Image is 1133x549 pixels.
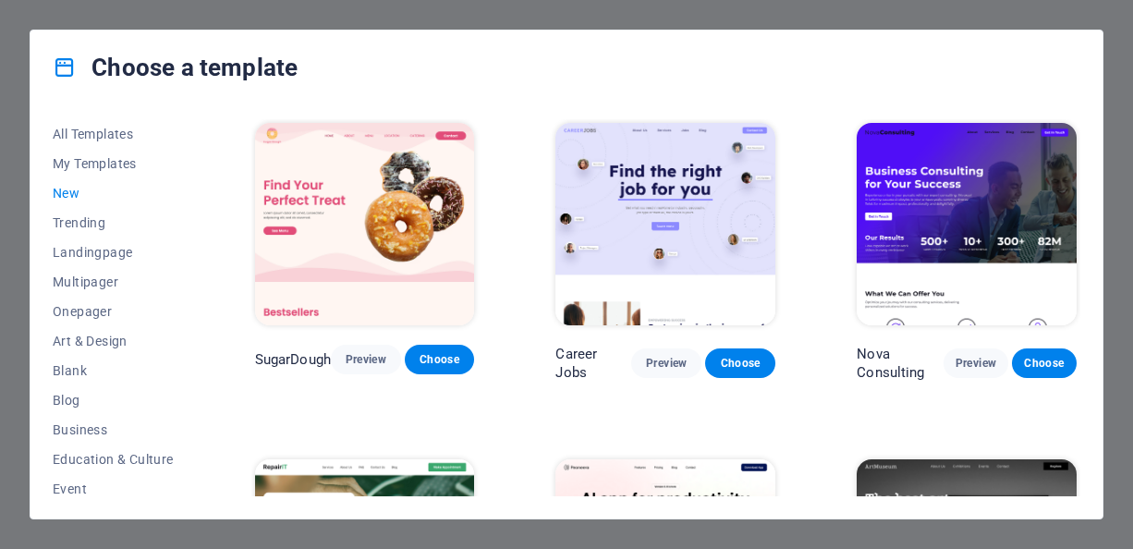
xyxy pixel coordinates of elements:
[646,356,687,371] span: Preview
[53,326,174,356] button: Art & Design
[1012,348,1077,378] button: Choose
[53,474,174,504] button: Event
[53,267,174,297] button: Multipager
[944,348,1008,378] button: Preview
[53,452,174,467] span: Education & Culture
[346,352,386,367] span: Preview
[857,345,944,382] p: Nova Consulting
[331,345,401,374] button: Preview
[255,123,475,325] img: SugarDough
[53,482,174,496] span: Event
[53,445,174,474] button: Education & Culture
[53,415,174,445] button: Business
[255,350,331,369] p: SugarDough
[53,53,298,82] h4: Choose a template
[53,385,174,415] button: Blog
[53,215,174,230] span: Trending
[555,345,631,382] p: Career Jobs
[958,356,993,371] span: Preview
[53,297,174,326] button: Onepager
[720,356,761,371] span: Choose
[857,123,1077,325] img: Nova Consulting
[53,363,174,378] span: Blank
[53,304,174,319] span: Onepager
[420,352,460,367] span: Choose
[53,186,174,201] span: New
[53,274,174,289] span: Multipager
[405,345,475,374] button: Choose
[53,149,174,178] button: My Templates
[53,393,174,408] span: Blog
[631,348,701,378] button: Preview
[1027,356,1062,371] span: Choose
[53,127,174,141] span: All Templates
[53,334,174,348] span: Art & Design
[53,208,174,238] button: Trending
[53,422,174,437] span: Business
[53,356,174,385] button: Blank
[53,245,174,260] span: Landingpage
[53,238,174,267] button: Landingpage
[705,348,775,378] button: Choose
[53,156,174,171] span: My Templates
[53,119,174,149] button: All Templates
[53,178,174,208] button: New
[555,123,775,325] img: Career Jobs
